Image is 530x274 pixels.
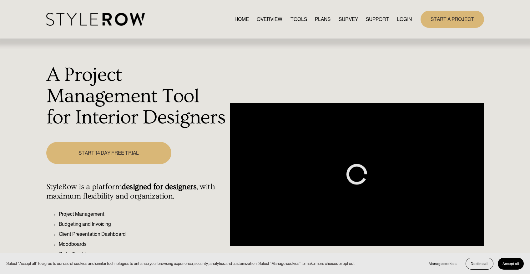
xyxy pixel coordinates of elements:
[471,261,488,266] span: Decline all
[46,142,171,164] a: START 14 DAY FREE TRIAL
[498,258,524,270] button: Accept all
[429,261,457,266] span: Manage cookies
[466,258,493,270] button: Decline all
[59,220,227,228] p: Budgeting and Invoicing
[122,182,196,191] strong: designed for designers
[59,210,227,218] p: Project Management
[235,15,249,23] a: HOME
[366,15,389,23] a: folder dropdown
[315,15,331,23] a: PLANS
[46,13,145,26] img: StyleRow
[339,15,358,23] a: SURVEY
[290,15,307,23] a: TOOLS
[424,258,461,270] button: Manage cookies
[421,11,484,28] a: START A PROJECT
[257,15,282,23] a: OVERVIEW
[366,16,389,23] span: SUPPORT
[46,182,227,201] h4: StyleRow is a platform , with maximum flexibility and organization.
[397,15,412,23] a: LOGIN
[6,261,356,266] p: Select “Accept all” to agree to our use of cookies and similar technologies to enhance your brows...
[46,65,227,128] h1: A Project Management Tool for Interior Designers
[502,261,519,266] span: Accept all
[59,240,227,248] p: Moodboards
[59,230,227,238] p: Client Presentation Dashboard
[59,251,227,258] p: Order Tracking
